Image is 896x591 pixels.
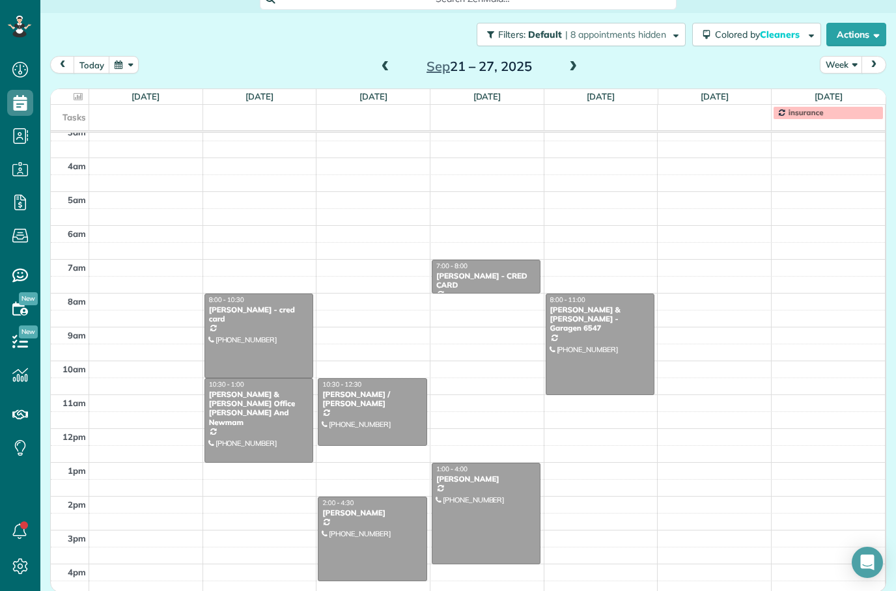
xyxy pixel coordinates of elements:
[436,474,537,484] div: [PERSON_NAME]
[322,499,354,507] span: 2:00 - 4:30
[63,364,86,374] span: 10am
[68,533,86,543] span: 3pm
[861,56,886,74] button: next
[398,59,561,74] h2: 21 – 27, 2025
[587,91,615,102] a: [DATE]
[245,91,273,102] a: [DATE]
[68,330,86,340] span: 9am
[528,29,563,40] span: Default
[132,91,160,102] a: [DATE]
[701,91,729,102] a: [DATE]
[209,295,244,304] span: 8:00 - 10:30
[820,56,863,74] button: Week
[74,56,110,74] button: today
[50,56,75,74] button: prev
[322,508,423,517] div: [PERSON_NAME]
[322,380,361,389] span: 10:30 - 12:30
[436,262,468,270] span: 7:00 - 8:00
[852,547,883,578] div: Open Intercom Messenger
[63,398,86,408] span: 11am
[815,91,843,102] a: [DATE]
[68,228,86,239] span: 6am
[208,305,309,324] div: [PERSON_NAME] - cred card
[63,432,86,442] span: 12pm
[68,262,86,273] span: 7am
[789,107,824,117] span: insurance
[68,195,86,205] span: 5am
[477,23,686,46] button: Filters: Default | 8 appointments hidden
[209,380,244,389] span: 10:30 - 1:00
[68,499,86,510] span: 2pm
[473,91,501,102] a: [DATE]
[550,295,585,304] span: 8:00 - 11:00
[436,465,468,473] span: 1:00 - 4:00
[68,296,86,307] span: 8am
[715,29,804,40] span: Colored by
[436,271,537,290] div: [PERSON_NAME] - CRED CARD
[322,390,423,409] div: [PERSON_NAME] / [PERSON_NAME]
[498,29,525,40] span: Filters:
[550,305,651,333] div: [PERSON_NAME] & [PERSON_NAME] - Garagen 6547
[565,29,666,40] span: | 8 appointments hidden
[826,23,886,46] button: Actions
[427,58,450,74] span: Sep
[359,91,387,102] a: [DATE]
[19,325,38,338] span: New
[68,465,86,476] span: 1pm
[208,390,309,428] div: [PERSON_NAME] & [PERSON_NAME] Office [PERSON_NAME] And Newmam
[470,23,686,46] a: Filters: Default | 8 appointments hidden
[68,567,86,577] span: 4pm
[692,23,821,46] button: Colored byCleaners
[68,161,86,171] span: 4am
[760,29,802,40] span: Cleaners
[19,292,38,305] span: New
